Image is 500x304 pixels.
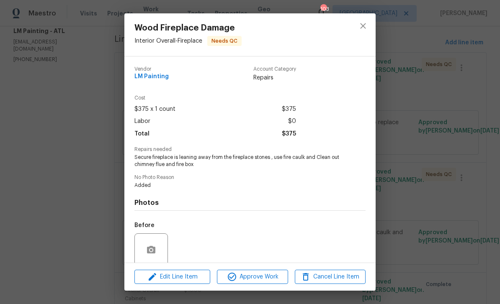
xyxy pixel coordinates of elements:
span: Approve Work [219,272,285,282]
span: Labor [134,115,150,128]
span: Added [134,182,343,189]
button: Edit Line Item [134,270,210,284]
span: LM Painting [134,74,169,80]
span: Wood Fireplace Damage [134,23,242,33]
span: Total [134,128,149,140]
div: 103 [320,5,326,13]
h5: Before [134,222,155,228]
span: No Photo Reason [134,175,366,180]
button: close [353,16,373,36]
span: Cost [134,95,296,101]
span: $0 [288,115,296,128]
span: Needs QC [208,37,241,45]
span: $375 x 1 count [134,103,175,115]
span: Repairs needed [134,147,366,152]
button: Cancel Line Item [295,270,366,284]
span: $375 [282,103,296,115]
span: Secure fireplace is leaning away from the fireplace stones , use fire caulk and Clean out chimney... [134,154,343,168]
h4: Photos [134,199,366,207]
span: Edit Line Item [137,272,208,282]
span: Repairs [253,74,296,82]
span: $375 [282,128,296,140]
span: Interior Overall - Fireplace [134,38,202,44]
span: Account Category [253,66,296,72]
span: Cancel Line Item [297,272,363,282]
button: Approve Work [217,270,288,284]
span: Vendor [134,66,169,72]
